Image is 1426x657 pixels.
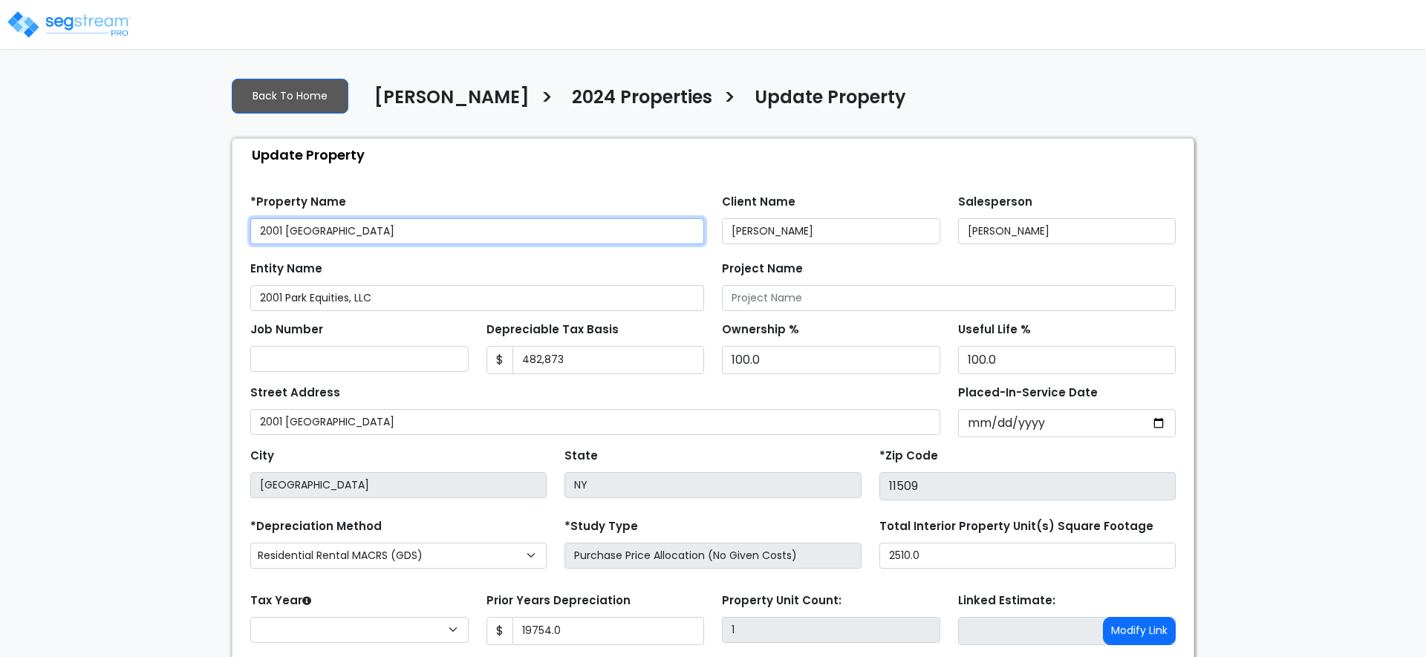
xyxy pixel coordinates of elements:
label: State [564,448,598,465]
label: Linked Estimate: [958,592,1055,609]
input: Building Count [722,617,940,643]
label: City [250,448,274,465]
input: Client Name [722,218,940,244]
label: Job Number [250,321,323,339]
input: Entity Name [250,285,704,311]
label: Ownership % [722,321,799,339]
span: $ [486,617,513,645]
button: Modify Link [1103,617,1176,645]
span: $ [486,346,513,374]
label: Placed-In-Service Date [958,385,1098,402]
label: Property Unit Count: [722,592,841,609]
input: Zip Code [879,472,1176,500]
h4: [PERSON_NAME] [374,87,530,112]
input: 0.00 [512,617,705,645]
label: Salesperson [958,194,1032,211]
label: Project Name [722,261,803,278]
h3: > [541,85,553,114]
label: *Study Type [564,518,638,535]
div: Update Property [240,139,1194,171]
input: Project Name [722,285,1176,311]
label: Client Name [722,194,795,211]
label: Depreciable Tax Basis [486,321,619,339]
label: Entity Name [250,261,322,278]
input: 0.00 [512,346,705,374]
label: Total Interior Property Unit(s) Square Footage [879,518,1153,535]
input: Property Name [250,218,704,244]
label: *Property Name [250,194,346,211]
label: Tax Year [250,592,311,609]
a: [PERSON_NAME] [363,87,530,118]
label: *Depreciation Method [250,518,382,535]
h4: 2024 Properties [572,87,712,112]
img: logo_pro_r.png [6,10,132,39]
label: Street Address [250,385,340,402]
input: Ownership [722,346,940,374]
a: Update Property [743,87,906,118]
label: Prior Years Depreciation [486,592,631,609]
input: Depreciation [958,346,1176,374]
label: *Zip Code [879,448,938,465]
input: total square foot [879,543,1176,569]
h4: Update Property [755,87,906,112]
a: 2024 Properties [561,87,712,118]
input: Street Address [250,409,940,435]
label: Useful Life % [958,321,1031,339]
h3: > [723,85,736,114]
a: Back To Home [232,79,348,114]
